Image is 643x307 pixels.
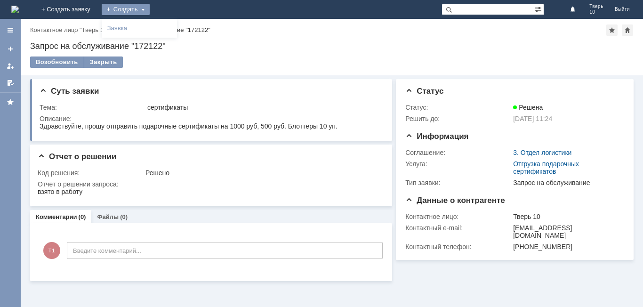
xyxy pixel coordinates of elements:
[405,132,468,141] span: Информация
[30,26,109,33] a: Контактное лицо "Тверь 10"
[405,179,511,186] div: Тип заявки:
[405,213,511,220] div: Контактное лицо:
[40,87,99,96] span: Суть заявки
[120,213,128,220] div: (0)
[38,169,144,177] div: Код решения:
[145,169,379,177] div: Решено
[513,213,620,220] div: Тверь 10
[97,213,119,220] a: Файлы
[513,149,571,156] a: 3. Отдел логистики
[405,115,511,122] div: Решить до:
[113,26,210,33] div: Запрос на обслуживание "172122"
[30,26,113,33] div: /
[11,6,19,13] img: logo
[513,115,552,122] span: [DATE] 11:24
[534,4,544,13] span: Расширенный поиск
[38,152,116,161] span: Отчет о решении
[513,160,579,175] a: Отгрузка подарочных сертификатов
[104,23,175,34] a: Заявка
[3,75,18,90] a: Мои согласования
[38,180,381,188] div: Отчет о решении запроса:
[3,41,18,57] a: Создать заявку
[513,104,543,111] span: Решена
[40,104,145,111] div: Тема:
[606,24,618,36] div: Добавить в избранное
[102,4,150,15] div: Создать
[405,104,511,111] div: Статус:
[513,243,620,250] div: [PHONE_NUMBER]
[30,41,634,51] div: Запрос на обслуживание "172122"
[405,149,511,156] div: Соглашение:
[11,6,19,13] a: Перейти на домашнюю страницу
[589,9,603,15] span: 10
[36,213,77,220] a: Комментарии
[147,104,379,111] div: сертификаты
[589,4,603,9] span: Тверь
[622,24,633,36] div: Сделать домашней страницей
[43,242,60,259] span: Т1
[405,196,505,205] span: Данные о контрагенте
[79,213,86,220] div: (0)
[405,160,511,168] div: Услуга:
[513,179,620,186] div: Запрос на обслуживание
[3,58,18,73] a: Мои заявки
[513,224,620,239] div: [EMAIL_ADDRESS][DOMAIN_NAME]
[405,243,511,250] div: Контактный телефон:
[405,224,511,232] div: Контактный e-mail:
[40,115,381,122] div: Описание:
[405,87,443,96] span: Статус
